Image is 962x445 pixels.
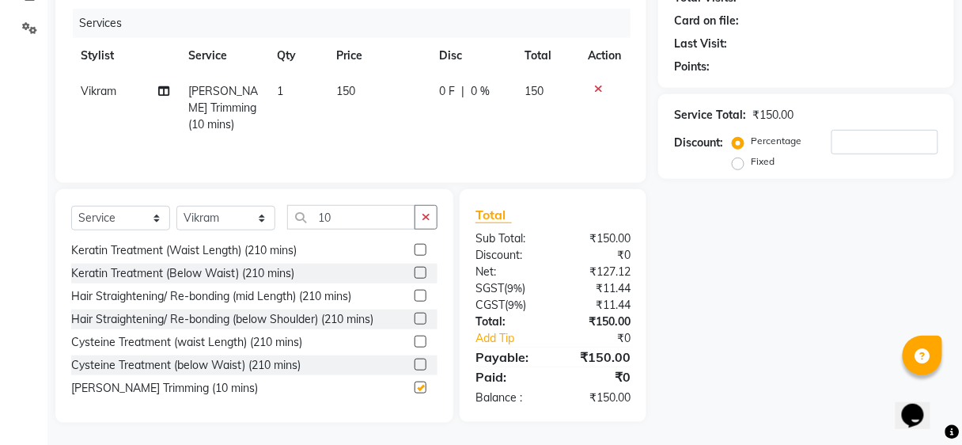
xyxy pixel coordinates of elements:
[674,107,746,124] div: Service Total:
[71,38,179,74] th: Stylist
[464,314,553,330] div: Total:
[896,382,946,429] iframe: chat widget
[464,230,553,247] div: Sub Total:
[553,348,642,367] div: ₹150.00
[336,84,355,98] span: 150
[752,107,793,124] div: ₹150.00
[472,83,490,100] span: 0 %
[507,282,522,295] span: 9%
[278,84,284,98] span: 1
[73,9,642,38] div: Services
[553,264,642,280] div: ₹127.12
[674,135,723,151] div: Discount:
[475,281,504,295] span: SGST
[553,390,642,406] div: ₹150.00
[430,38,516,74] th: Disc
[475,298,505,312] span: CGST
[553,280,642,297] div: ₹11.44
[71,380,258,397] div: [PERSON_NAME] Trimming (10 mins)
[751,154,775,169] label: Fixed
[553,297,642,314] div: ₹11.44
[71,311,373,328] div: Hair Straightening/ Re-bonding (below Shoulder) (210 mins)
[578,38,631,74] th: Action
[464,367,553,386] div: Paid:
[674,36,727,52] div: Last Visit:
[440,83,456,100] span: 0 F
[71,334,302,351] div: Cysteine Treatment (waist Length) (210 mins)
[179,38,267,74] th: Service
[71,265,294,282] div: Keratin Treatment (Below Waist) (210 mins)
[568,330,642,347] div: ₹0
[71,242,297,259] div: Keratin Treatment (Waist Length) (210 mins)
[464,297,553,314] div: ( )
[525,84,544,98] span: 150
[553,367,642,386] div: ₹0
[751,134,801,148] label: Percentage
[462,83,465,100] span: |
[553,247,642,264] div: ₹0
[674,59,710,75] div: Points:
[508,299,523,311] span: 9%
[268,38,328,74] th: Qty
[553,314,642,330] div: ₹150.00
[188,84,258,131] span: [PERSON_NAME] Trimming (10 mins)
[327,38,430,74] th: Price
[516,38,579,74] th: Total
[71,288,351,305] div: Hair Straightening/ Re-bonding (mid Length) (210 mins)
[464,330,568,347] a: Add Tip
[674,13,739,29] div: Card on file:
[553,230,642,247] div: ₹150.00
[464,264,553,280] div: Net:
[71,357,301,374] div: Cysteine Treatment (below Waist) (210 mins)
[464,390,553,406] div: Balance :
[81,84,116,98] span: Vikram
[464,247,553,264] div: Discount:
[464,348,553,367] div: Payable:
[287,205,415,230] input: Search or Scan
[464,280,553,297] div: ( )
[475,207,512,223] span: Total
